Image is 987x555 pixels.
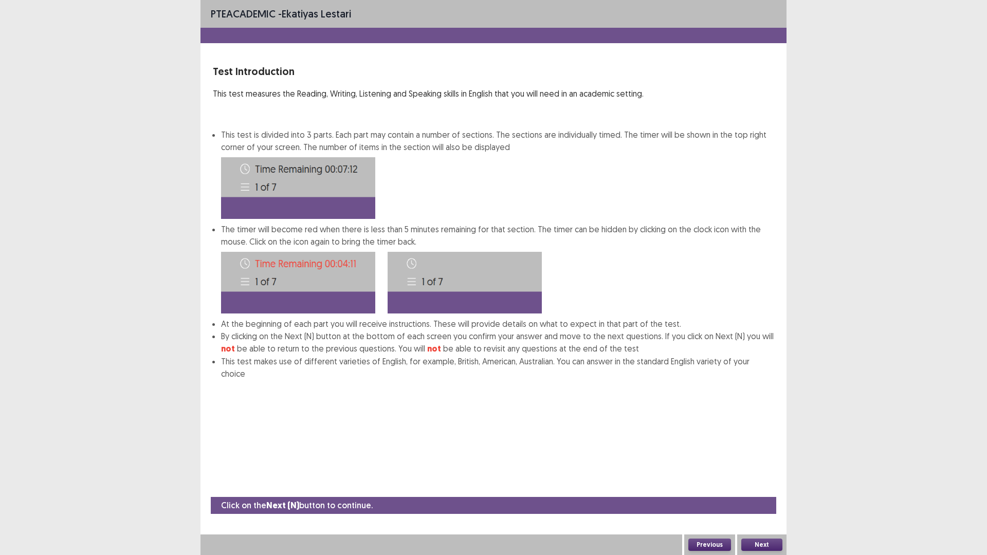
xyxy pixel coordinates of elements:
[266,500,299,511] strong: Next (N)
[213,64,774,79] p: Test Introduction
[211,6,351,22] p: - Ekatiyas lestari
[221,355,774,380] li: This test makes use of different varieties of English, for example, British, American, Australian...
[221,499,373,512] p: Click on the button to continue.
[221,128,774,219] li: This test is divided into 3 parts. Each part may contain a number of sections. The sections are i...
[221,343,235,354] strong: not
[388,252,542,313] img: Time-image
[427,343,441,354] strong: not
[221,223,774,318] li: The timer will become red when there is less than 5 minutes remaining for that section. The timer...
[213,87,774,100] p: This test measures the Reading, Writing, Listening and Speaking skills in English that you will n...
[221,252,375,313] img: Time-image
[688,539,731,551] button: Previous
[221,318,774,330] li: At the beginning of each part you will receive instructions. These will provide details on what t...
[221,330,774,355] li: By clicking on the Next (N) button at the bottom of each screen you confirm your answer and move ...
[741,539,782,551] button: Next
[211,7,276,20] span: PTE academic
[221,157,375,219] img: Time-image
